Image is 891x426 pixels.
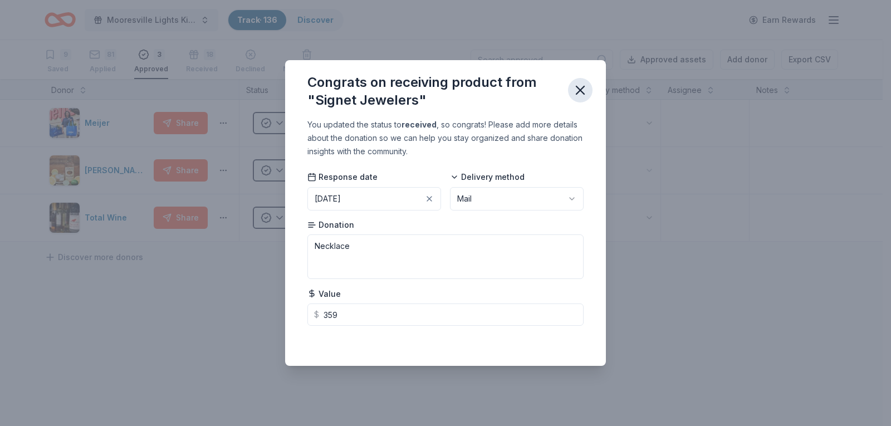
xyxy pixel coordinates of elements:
[307,74,559,109] div: Congrats on receiving product from "Signet Jewelers"
[450,172,525,183] span: Delivery method
[402,120,437,129] b: received
[307,172,378,183] span: Response date
[307,288,341,300] span: Value
[307,118,584,158] div: You updated the status to , so congrats! Please add more details about the donation so we can hel...
[307,187,441,210] button: [DATE]
[307,219,354,231] span: Donation
[307,234,584,279] textarea: Necklace
[315,192,341,205] div: [DATE]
